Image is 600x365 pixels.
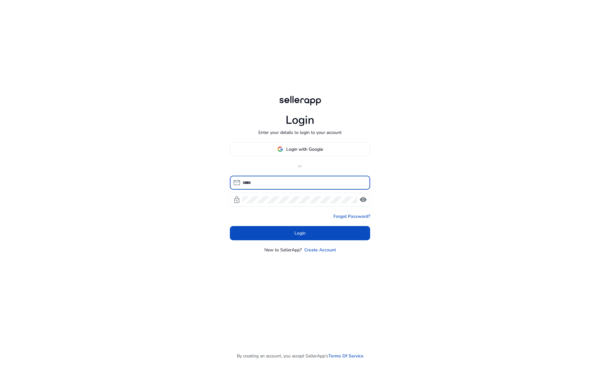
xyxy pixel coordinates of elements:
p: Enter your details to login to your account [258,129,342,136]
span: lock [233,196,241,204]
span: visibility [359,196,367,204]
span: Login [294,230,306,236]
p: or [230,163,370,169]
span: mail [233,179,241,186]
button: Login [230,226,370,240]
h1: Login [286,113,314,127]
a: Terms Of Service [328,353,363,359]
a: Forgot Password? [333,213,370,220]
button: Login with Google [230,142,370,156]
p: New to SellerApp? [264,247,302,253]
span: Login with Google [286,146,323,153]
a: Create Account [304,247,336,253]
img: google-logo.svg [277,146,283,152]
